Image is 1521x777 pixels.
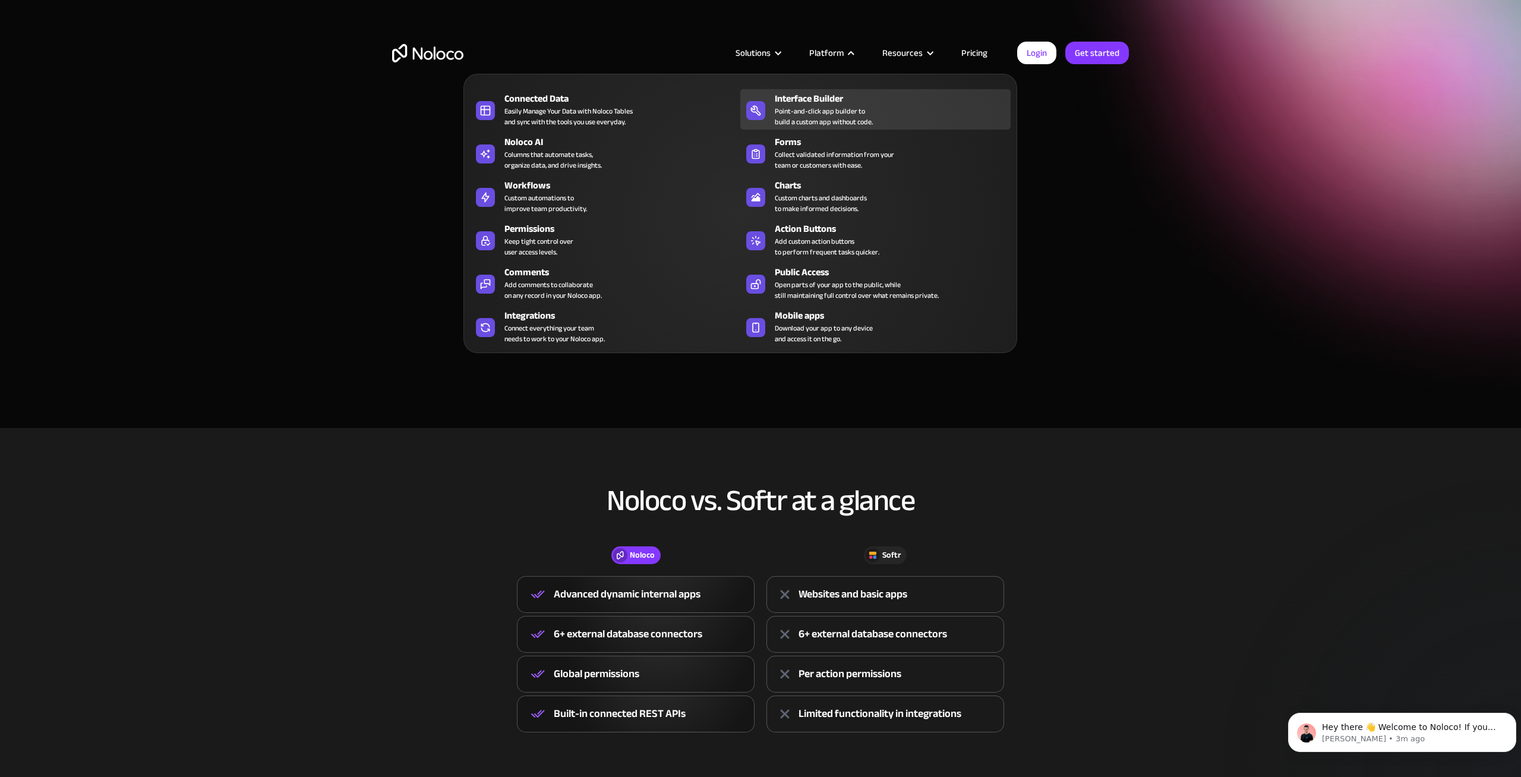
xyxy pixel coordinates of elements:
[867,45,946,61] div: Resources
[554,586,700,603] div: Advanced dynamic internal apps
[392,485,1129,517] h2: Noloco vs. Softr at a glance
[392,44,463,62] a: home
[504,178,746,193] div: Workflows
[504,323,605,344] div: Connect everything your team needs to work to your Noloco app.
[554,705,686,723] div: Built-in connected REST APIs
[504,309,746,323] div: Integrations
[775,178,1016,193] div: Charts
[740,306,1011,347] a: Mobile appsDownload your app to any deviceand access it on the go.
[882,45,923,61] div: Resources
[775,106,873,127] div: Point-and-click app builder to build a custom app without code.
[775,149,894,171] div: Collect validated information from your team or customers with ease.
[775,236,879,257] div: Add custom action buttons to perform frequent tasks quicker.
[470,263,740,303] a: CommentsAdd comments to collaborateon any record in your Noloco app.
[799,586,907,603] div: Websites and basic apps
[1065,42,1129,64] a: Get started
[504,265,746,279] div: Comments
[470,306,740,347] a: IntegrationsConnect everything your teamneeds to work to your Noloco app.
[504,149,602,171] div: Columns that automate tasks, organize data, and drive insights.
[794,45,867,61] div: Platform
[775,193,867,214] div: Custom charts and dashboards to make informed decisions.
[504,135,746,149] div: Noloco AI
[1283,688,1521,771] iframe: Intercom notifications message
[470,219,740,260] a: PermissionsKeep tight control overuser access levels.
[504,193,587,214] div: Custom automations to improve team productivity.
[775,92,1016,106] div: Interface Builder
[809,45,844,61] div: Platform
[463,57,1017,353] nav: Platform
[946,45,1002,61] a: Pricing
[799,705,961,723] div: Limited functionality in integrations
[736,45,771,61] div: Solutions
[799,625,947,643] div: 6+ external database connectors
[740,219,1011,260] a: Action ButtonsAdd custom action buttonsto perform frequent tasks quicker.
[775,309,1016,323] div: Mobile apps
[740,133,1011,173] a: FormsCollect validated information from yourteam or customers with ease.
[775,323,873,344] span: Download your app to any device and access it on the go.
[630,549,655,562] div: Noloco
[1017,42,1056,64] a: Login
[775,222,1016,236] div: Action Buttons
[799,665,901,683] div: Per action permissions
[470,176,740,216] a: WorkflowsCustom automations toimprove team productivity.
[470,133,740,173] a: Noloco AIColumns that automate tasks,organize data, and drive insights.
[504,106,633,127] div: Easily Manage Your Data with Noloco Tables and sync with the tools you use everyday.
[740,89,1011,130] a: Interface BuilderPoint-and-click app builder tobuild a custom app without code.
[775,135,1016,149] div: Forms
[504,92,746,106] div: Connected Data
[504,279,602,301] div: Add comments to collaborate on any record in your Noloco app.
[775,279,939,301] div: Open parts of your app to the public, while still maintaining full control over what remains priv...
[554,625,702,643] div: 6+ external database connectors
[504,222,746,236] div: Permissions
[775,265,1016,279] div: Public Access
[504,236,573,257] div: Keep tight control over user access levels.
[470,89,740,130] a: Connected DataEasily Manage Your Data with Noloco Tablesand sync with the tools you use everyday.
[554,665,639,683] div: Global permissions
[882,549,901,562] div: Softr
[392,138,1129,209] h1: Noloco vs. Softr: Which is the Right Choice for You?
[740,263,1011,303] a: Public AccessOpen parts of your app to the public, whilestill maintaining full control over what ...
[721,45,794,61] div: Solutions
[740,176,1011,216] a: ChartsCustom charts and dashboardsto make informed decisions.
